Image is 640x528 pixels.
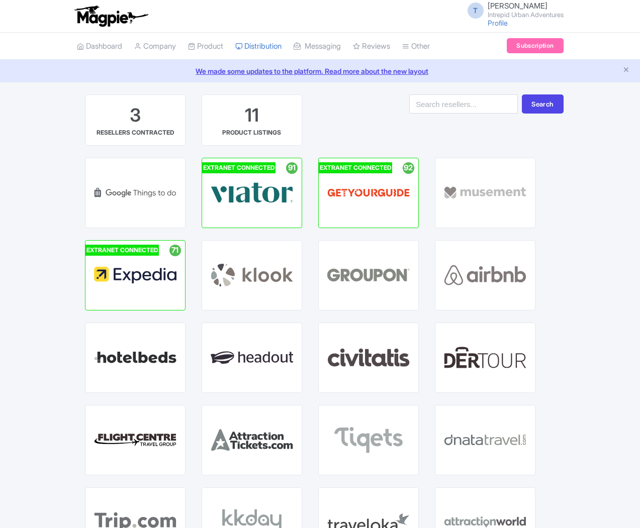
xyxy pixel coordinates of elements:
[462,2,564,18] a: T [PERSON_NAME] Intrepid Urban Adventures
[318,158,419,228] a: EXTRANET CONNECTED 92
[353,33,390,60] a: Reviews
[134,33,176,60] a: Company
[409,94,518,114] input: Search resellers...
[85,240,186,310] a: EXTRANET CONNECTED 71
[488,19,508,27] a: Profile
[202,158,302,228] a: EXTRANET CONNECTED 91
[72,5,150,27] img: logo-ab69f6fb50320c5b225c76a69d11143b.png
[77,33,122,60] a: Dashboard
[97,128,174,137] div: RESELLERS CONTRACTED
[6,66,634,76] a: We made some updates to the platform. Read more about the new layout
[507,38,563,53] a: Subscription
[85,94,186,146] a: 3 RESELLERS CONTRACTED
[488,1,547,11] span: [PERSON_NAME]
[245,103,259,128] div: 11
[402,33,430,60] a: Other
[130,103,141,128] div: 3
[294,33,341,60] a: Messaging
[468,3,484,19] span: T
[235,33,282,60] a: Distribution
[188,33,223,60] a: Product
[622,65,630,76] button: Close announcement
[488,12,564,18] small: Intrepid Urban Adventures
[222,128,281,137] div: PRODUCT LISTINGS
[202,94,302,146] a: 11 PRODUCT LISTINGS
[522,94,563,114] button: Search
